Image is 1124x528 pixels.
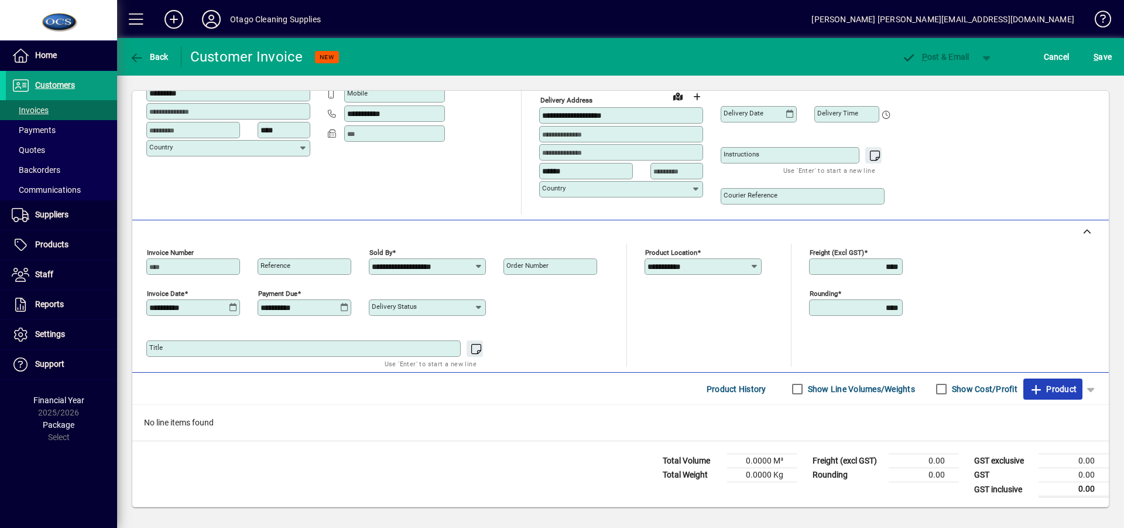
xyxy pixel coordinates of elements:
span: Support [35,359,64,369]
mat-label: Freight (excl GST) [810,248,864,257]
span: Customers [35,80,75,90]
span: Home [35,50,57,60]
td: Total Weight [657,468,727,482]
td: 0.00 [1039,482,1109,497]
mat-label: Product location [645,248,697,257]
mat-label: Courier Reference [724,191,777,199]
mat-label: Delivery status [372,302,417,311]
mat-label: Delivery date [724,109,763,117]
span: Invoices [12,105,49,115]
a: Home [6,41,117,70]
span: Back [129,52,169,62]
a: View on map [669,87,687,105]
span: Staff [35,270,53,279]
td: Total Volume [657,454,727,468]
button: Back [126,46,172,67]
a: Suppliers [6,200,117,230]
mat-label: Instructions [724,150,759,158]
span: Suppliers [35,210,68,219]
a: Backorders [6,160,117,180]
td: 0.00 [1039,468,1109,482]
span: ave [1094,47,1112,66]
td: 0.00 [1039,454,1109,468]
a: Reports [6,290,117,319]
span: Reports [35,299,64,309]
td: GST [968,468,1039,482]
mat-label: Country [149,143,173,151]
span: Products [35,240,68,249]
a: Payments [6,120,117,140]
div: No line items found [132,405,1109,441]
span: Backorders [12,165,60,175]
a: Staff [6,260,117,289]
td: Rounding [807,468,889,482]
mat-label: Reference [261,261,290,270]
app-page-header-button: Back [117,46,181,67]
mat-label: Country [542,184,566,192]
td: 0.00 [889,468,959,482]
span: Product History [707,380,766,398]
button: Product History [702,379,771,400]
div: Customer Invoice [190,47,303,66]
button: Post & Email [896,46,975,67]
mat-hint: Use 'Enter' to start a new line [783,163,875,177]
a: Communications [6,180,117,200]
mat-label: Sold by [369,248,392,257]
td: 0.00 [889,454,959,468]
button: Cancel [1041,46,1072,67]
td: 0.0000 Kg [727,468,797,482]
mat-label: Title [149,343,163,352]
a: Quotes [6,140,117,160]
td: 0.0000 M³ [727,454,797,468]
mat-label: Invoice date [147,289,184,298]
div: [PERSON_NAME] [PERSON_NAME][EMAIL_ADDRESS][DOMAIN_NAME] [811,10,1074,29]
button: Save [1091,46,1115,67]
td: GST exclusive [968,454,1039,468]
span: S [1094,52,1098,62]
div: Otago Cleaning Supplies [230,10,321,29]
mat-label: Rounding [810,289,838,298]
a: Knowledge Base [1086,2,1109,40]
label: Show Cost/Profit [950,383,1017,395]
mat-hint: Use 'Enter' to start a new line [385,357,477,370]
td: Freight (excl GST) [807,454,889,468]
a: Products [6,230,117,260]
span: Communications [12,185,81,195]
mat-label: Mobile [347,89,368,97]
mat-label: Invoice number [147,248,194,257]
mat-label: Payment due [258,289,297,298]
span: Payments [12,125,56,135]
label: Show Line Volumes/Weights [806,383,915,395]
span: P [922,52,927,62]
span: Settings [35,329,65,339]
button: Profile [193,9,230,30]
span: Product [1029,380,1077,398]
span: Cancel [1044,47,1070,66]
span: ost & Email [902,52,969,62]
button: Add [155,9,193,30]
span: Package [43,420,74,430]
a: Settings [6,320,117,349]
a: Invoices [6,100,117,120]
button: Product [1023,379,1082,400]
td: GST inclusive [968,482,1039,497]
mat-label: Order number [506,261,549,270]
span: Financial Year [33,396,84,405]
span: NEW [320,53,334,61]
button: Choose address [687,87,706,106]
mat-label: Delivery time [817,109,858,117]
a: Support [6,350,117,379]
span: Quotes [12,145,45,155]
